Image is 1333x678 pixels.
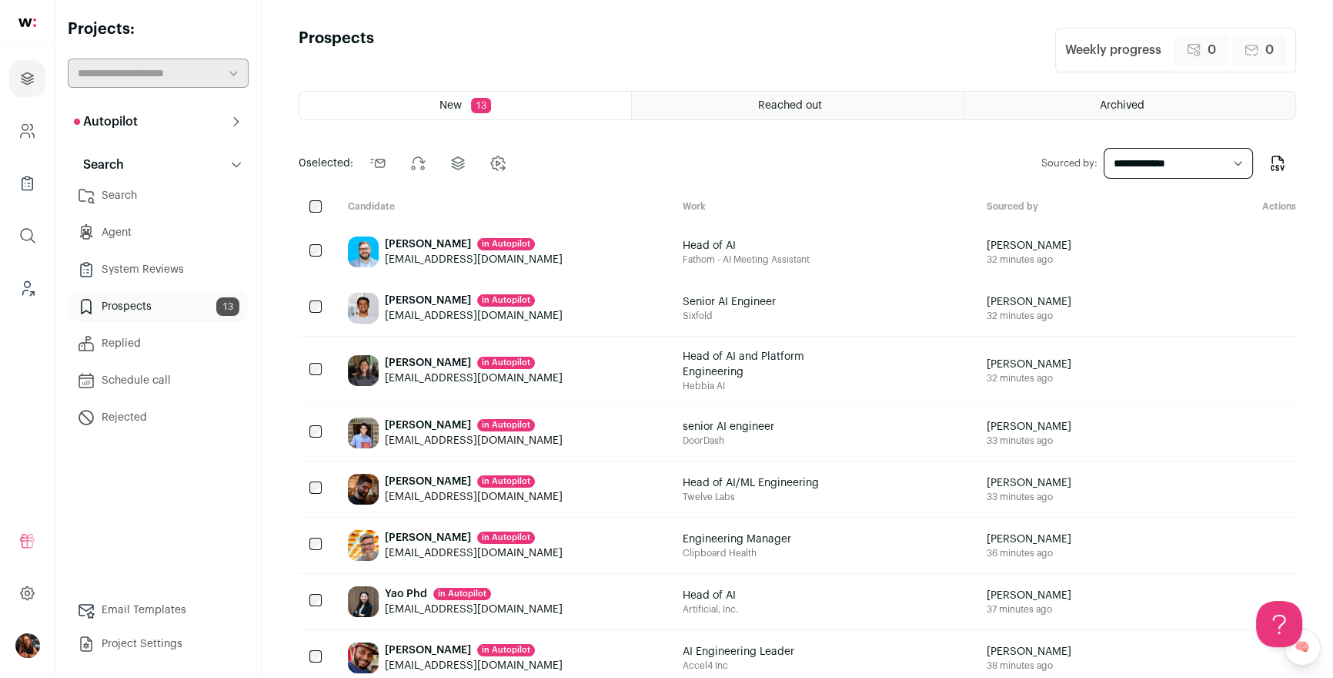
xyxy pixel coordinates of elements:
[1100,100,1144,111] span: Archived
[987,310,1071,322] span: 32 minutes ago
[987,419,1071,435] span: [PERSON_NAME]
[1259,145,1296,182] button: Export to CSV
[987,603,1071,616] span: 37 minutes ago
[68,217,249,248] a: Agent
[477,238,535,250] div: in Autopilot
[477,532,535,544] div: in Autopilot
[385,474,563,489] div: [PERSON_NAME]
[987,491,1071,503] span: 33 minutes ago
[987,372,1071,384] span: 32 minutes ago
[68,402,249,433] a: Rejected
[987,588,1071,603] span: [PERSON_NAME]
[987,357,1071,372] span: [PERSON_NAME]
[385,602,563,617] div: [EMAIL_ADDRESS][DOMAIN_NAME]
[632,92,963,119] a: Reached out
[9,165,45,202] a: Company Lists
[477,475,535,488] div: in Autopilot
[683,603,738,616] span: Artificial, Inc.
[683,491,819,503] span: Twelve Labs
[987,238,1071,253] span: [PERSON_NAME]
[987,644,1071,660] span: [PERSON_NAME]
[683,294,776,310] span: Senior AI Engineer
[68,254,249,285] a: System Reviews
[385,308,563,324] div: [EMAIL_ADDRESS][DOMAIN_NAME]
[68,291,249,322] a: Prospects13
[964,92,1295,119] a: Archived
[385,252,563,267] div: [EMAIL_ADDRESS][DOMAIN_NAME]
[385,293,563,308] div: [PERSON_NAME]
[74,112,138,131] p: Autopilot
[987,660,1071,672] span: 38 minutes ago
[68,18,249,40] h2: Projects:
[683,238,810,253] span: Head of AI
[1256,601,1302,647] iframe: Help Scout Beacon - Open
[385,371,563,386] div: [EMAIL_ADDRESS][DOMAIN_NAME]
[68,180,249,211] a: Search
[385,643,563,658] div: [PERSON_NAME]
[385,545,563,561] div: [EMAIL_ADDRESS][DOMAIN_NAME]
[683,475,819,491] span: Head of AI/ML Engineering
[1208,41,1216,59] span: 0
[68,629,249,660] a: Project Settings
[385,355,563,371] div: [PERSON_NAME]
[683,380,867,392] span: Hebbia AI
[477,644,535,656] div: in Autopilot
[683,349,867,380] span: Head of AI and Platform Engineering
[348,355,379,386] img: bdf67527efc86d4d7db7ec07356fae69b6a3ffe84117a917181fcb483bcd1da5.jpg
[1065,41,1161,59] div: Weekly progress
[348,474,379,505] img: 3da9c6269c2893f0553ea3de78f599e651eca5b7f92ef801b49cc93ba1b74fb8
[439,100,462,111] span: New
[758,100,822,111] span: Reached out
[385,586,563,602] div: Yao Phd
[471,98,491,113] span: 13
[9,60,45,97] a: Projects
[683,660,794,672] span: Accel4 Inc
[670,200,975,215] div: Work
[68,595,249,626] a: Email Templates
[987,253,1071,266] span: 32 minutes ago
[974,200,1179,215] div: Sourced by
[683,644,794,660] span: AI Engineering Leader
[216,297,239,316] span: 13
[348,586,379,617] img: 1685501888181
[348,418,379,448] img: a4585e303acb95947d41c1f871d25b4b0085c8894f180a3c99bcbbf224be61c9
[336,200,670,215] div: Candidate
[385,237,563,252] div: [PERSON_NAME]
[987,532,1071,547] span: [PERSON_NAME]
[74,156,124,174] p: Search
[68,365,249,396] a: Schedule call
[18,18,36,27] img: wellfound-shorthand-0d5821cbd27db2630d0214b213865d53afaa358527fdda9d0ea32b1df1b89c2c.svg
[385,433,563,448] div: [EMAIL_ADDRESS][DOMAIN_NAME]
[1265,41,1274,59] span: 0
[68,149,249,180] button: Search
[683,310,776,322] span: Sixfold
[348,237,379,267] img: 7ecaf5d7e571ec50663497896d6041a5aab8e1c2056eba704b720538da9b0aa6
[477,357,535,369] div: in Autopilot
[1284,629,1321,666] a: 🧠
[477,294,535,307] div: in Autopilot
[68,106,249,137] button: Autopilot
[987,547,1071,559] span: 36 minutes ago
[385,418,563,433] div: [PERSON_NAME]
[348,293,379,324] img: c5d10efad4cfd69279630d052461f67ab6bf77bc0968cacb8aa4e00a1fa96d7f
[385,489,563,505] div: [EMAIL_ADDRESS][DOMAIN_NAME]
[987,294,1071,310] span: [PERSON_NAME]
[299,158,306,169] span: 0
[385,658,563,673] div: [EMAIL_ADDRESS][DOMAIN_NAME]
[348,643,379,673] img: 36dff85f9cd7dc428cef4bd4b5b281e2f0e59bee154c282ee17ba70a2a0d4318.jpg
[385,530,563,545] div: [PERSON_NAME]
[348,530,379,561] img: f31612088bdb55bd876d3433a5d465e3137c91bfb6a35ee7809d73f6cb29e867.jpg
[15,633,40,658] img: 13968079-medium_jpg
[9,270,45,307] a: Leads (Backoffice)
[68,328,249,359] a: Replied
[683,253,810,266] span: Fathom - AI Meeting Assistant
[299,156,353,171] span: selected:
[987,475,1071,491] span: [PERSON_NAME]
[9,112,45,149] a: Company and ATS Settings
[433,588,491,600] div: in Autopilot
[683,419,774,435] span: senior AI engineer
[1041,157,1097,169] label: Sourced by:
[1179,200,1296,215] div: Actions
[987,435,1071,447] span: 33 minutes ago
[683,435,774,447] span: DoorDash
